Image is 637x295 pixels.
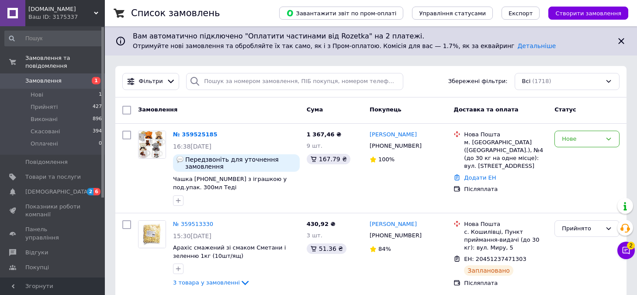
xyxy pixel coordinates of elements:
span: Створити замовлення [555,10,621,17]
div: Післяплата [464,279,547,287]
h1: Список замовлень [131,8,220,18]
div: Нове [562,135,602,144]
a: Додати ЕН [464,174,496,181]
img: Фото товару [138,221,166,248]
img: :speech_balloon: [177,156,183,163]
span: Замовлення та повідомлення [25,54,105,70]
a: Чашка [PHONE_NUMBER] з іграшкою у под.упак. 300мл Теді [173,176,287,191]
span: Виконані [31,115,58,123]
span: Отримуйте нові замовлення та обробляйте їх так само, як і з Пром-оплатою. Комісія для вас — 1.7%,... [133,42,556,49]
a: Фото товару [138,220,166,248]
span: (1718) [532,78,551,84]
span: 84% [378,246,391,252]
a: № 359525185 [173,131,218,138]
span: Cума [307,106,323,113]
a: Детальніше [517,42,556,49]
div: [PHONE_NUMBER] [368,230,423,241]
span: 896 [93,115,102,123]
a: 3 товара у замовленні [173,279,250,286]
a: № 359513330 [173,221,213,227]
span: 3 шт. [307,232,322,239]
span: 430,92 ₴ [307,221,336,227]
span: 3 товара у замовленні [173,279,240,286]
span: Доставка та оплата [454,106,518,113]
div: [PHONE_NUMBER] [368,140,423,152]
span: Відгуки [25,249,48,257]
span: 2 [87,188,94,195]
span: Показники роботи компанії [25,203,81,219]
button: Експорт [502,7,540,20]
span: Замовлення [138,106,177,113]
div: с. Кошилівці, Пункт приймання-видачі (до 30 кг): вул. Миру, 5 [464,228,547,252]
a: Арахіс смажений зі смаком Сметани і зеленню 1кг (10шт/ящ) [173,244,286,259]
span: [DEMOGRAPHIC_DATA] [25,188,90,196]
span: Оплачені [31,140,58,148]
span: Вам автоматично підключено "Оплатити частинами від Rozetka" на 2 платежі. [133,31,609,42]
div: Ваш ID: 3175337 [28,13,105,21]
div: Нова Пошта [464,131,547,139]
span: 2 [627,242,635,250]
span: Статус [554,106,576,113]
div: м. [GEOGRAPHIC_DATA] ([GEOGRAPHIC_DATA].), №4 (до 30 кг на одне місце): вул. [STREET_ADDRESS] [464,139,547,170]
span: Скасовані [31,128,60,135]
input: Пошук за номером замовлення, ПІБ покупця, номером телефону, Email, номером накладної [186,73,403,90]
span: Нові [31,91,43,99]
button: Чат з покупцем2 [617,242,635,259]
span: Memeduk.prom.ua [28,5,94,13]
span: Збережені фільтри: [448,77,508,86]
span: Прийняті [31,103,58,111]
span: 1 [99,91,102,99]
div: 51.36 ₴ [307,243,346,254]
span: Всі [522,77,531,86]
a: [PERSON_NAME] [370,220,417,229]
span: Передзвоніть для уточнення замовлення [185,156,296,170]
span: Фільтри [139,77,163,86]
a: Створити замовлення [540,10,628,16]
span: 1 [92,77,100,84]
span: Замовлення [25,77,62,85]
span: 16:38[DATE] [173,143,211,150]
a: [PERSON_NAME] [370,131,417,139]
div: Заплановано [464,265,513,276]
a: Фото товару [138,131,166,159]
span: ЕН: 20451237471303 [464,256,526,262]
span: 6 [93,188,100,195]
img: Фото товару [138,131,166,158]
span: Завантажити звіт по пром-оплаті [286,9,396,17]
span: Панель управління [25,226,81,241]
div: Прийнято [562,224,602,233]
span: Експорт [509,10,533,17]
button: Завантажити звіт по пром-оплаті [279,7,403,20]
input: Пошук [4,31,103,46]
span: 9 шт. [307,142,322,149]
span: Управління статусами [419,10,486,17]
span: Товари та послуги [25,173,81,181]
div: Післяплата [464,185,547,193]
span: Повідомлення [25,158,68,166]
span: 15:30[DATE] [173,233,211,239]
span: 394 [93,128,102,135]
div: Нова Пошта [464,220,547,228]
span: Покупці [25,264,49,271]
span: 1 367,46 ₴ [307,131,341,138]
div: 167.79 ₴ [307,154,350,164]
span: 0 [99,140,102,148]
span: 427 [93,103,102,111]
span: Покупець [370,106,402,113]
span: 100% [378,156,395,163]
button: Управління статусами [412,7,493,20]
button: Створити замовлення [548,7,628,20]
